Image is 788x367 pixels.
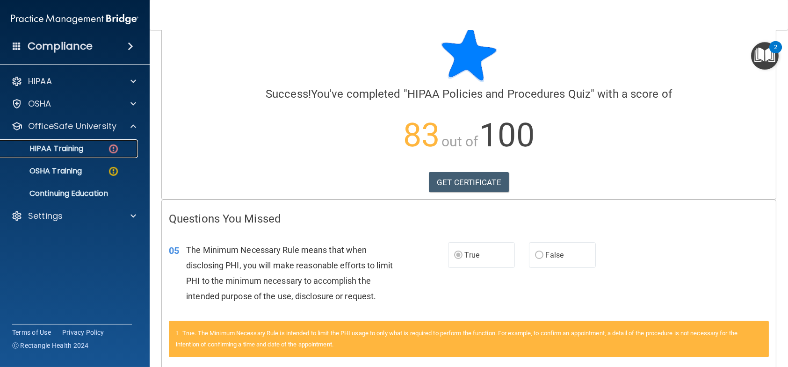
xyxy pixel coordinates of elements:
h4: You've completed " " with a score of [169,88,769,100]
span: True. The Minimum Necessary Rule is intended to limit the PHI usage to only what is required to p... [176,330,737,348]
img: blue-star-rounded.9d042014.png [441,26,497,82]
p: OSHA [28,98,51,109]
a: HIPAA [11,76,136,87]
a: Settings [11,210,136,222]
h4: Questions You Missed [169,213,769,225]
span: The Minimum Necessary Rule means that when disclosing PHI, you will make reasonable efforts to li... [186,245,393,302]
span: Ⓒ Rectangle Health 2024 [12,341,89,350]
img: danger-circle.6113f641.png [108,143,119,155]
a: Privacy Policy [62,328,104,337]
span: 100 [479,116,534,154]
span: out of [441,133,478,150]
p: Continuing Education [6,189,134,198]
span: 05 [169,245,179,256]
img: PMB logo [11,10,138,29]
span: False [546,251,564,259]
p: Settings [28,210,63,222]
p: OSHA Training [6,166,82,176]
input: True [454,252,463,259]
span: 83 [403,116,440,154]
input: False [535,252,543,259]
p: OfficeSafe University [28,121,116,132]
span: HIPAA Policies and Procedures Quiz [407,87,591,101]
div: 2 [774,47,777,59]
iframe: Drift Widget Chat Controller [741,302,777,338]
a: OSHA [11,98,136,109]
p: HIPAA Training [6,144,83,153]
img: warning-circle.0cc9ac19.png [108,166,119,177]
a: Terms of Use [12,328,51,337]
button: Open Resource Center, 2 new notifications [751,42,779,70]
h4: Compliance [28,40,93,53]
a: OfficeSafe University [11,121,136,132]
span: Success! [266,87,311,101]
a: GET CERTIFICATE [429,172,509,193]
p: HIPAA [28,76,52,87]
span: True [465,251,479,259]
